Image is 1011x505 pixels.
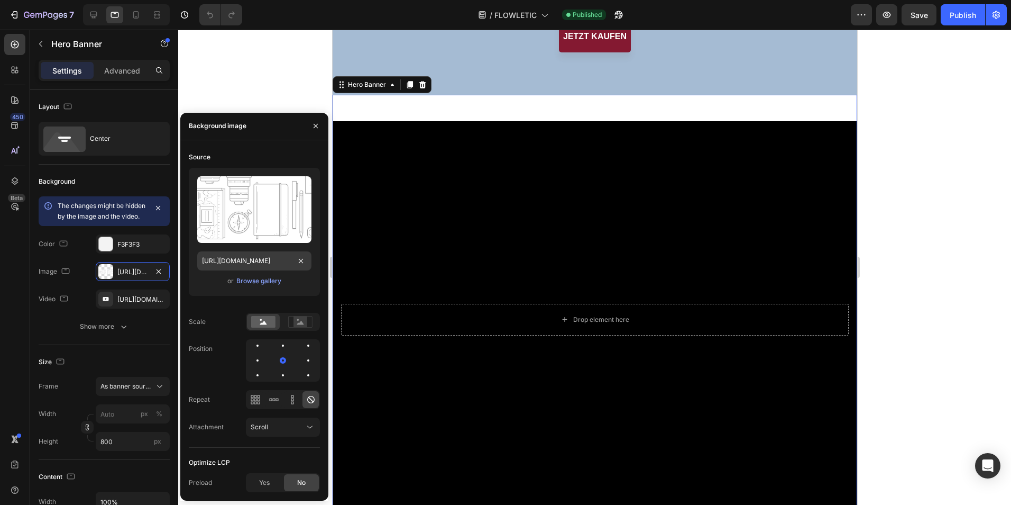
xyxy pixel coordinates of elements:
[117,267,148,277] div: [URL][DOMAIN_NAME]
[189,344,213,354] div: Position
[39,470,77,484] div: Content
[39,292,70,306] div: Video
[911,11,928,20] span: Save
[189,121,246,131] div: Background image
[154,437,161,445] span: px
[246,418,320,437] button: Scroll
[80,321,129,332] div: Show more
[13,50,56,60] div: Hero Banner
[490,10,492,21] span: /
[197,176,311,243] img: preview-image
[941,4,985,25] button: Publish
[52,65,82,76] p: Settings
[4,4,79,25] button: 7
[189,458,230,467] div: Optimize LCP
[241,286,297,294] div: Drop element here
[141,409,148,419] div: px
[58,202,145,220] span: The changes might be hidden by the image and the video.
[39,355,67,369] div: Size
[96,377,170,396] button: As banner source
[197,251,311,270] input: https://example.com/image.jpg
[90,127,154,151] div: Center
[117,240,167,249] div: F3F3F3
[189,478,212,488] div: Preload
[96,432,170,451] input: px
[573,10,602,20] span: Published
[10,113,25,121] div: 450
[8,194,25,202] div: Beta
[189,395,210,404] div: Repeat
[227,275,234,287] span: or
[39,100,74,114] div: Layout
[117,295,167,304] div: [URL][DOMAIN_NAME]
[231,2,294,13] p: JETZT KAUFEN
[975,453,1000,479] div: Open Intercom Messenger
[199,4,242,25] div: Undo/Redo
[39,382,58,391] label: Frame
[902,4,936,25] button: Save
[39,317,170,336] button: Show more
[104,65,140,76] p: Advanced
[39,409,56,419] label: Width
[69,8,74,21] p: 7
[189,317,206,327] div: Scale
[494,10,537,21] span: FLOWLETIC
[39,237,70,251] div: Color
[153,408,166,420] button: px
[297,478,306,488] span: No
[39,437,58,446] label: Height
[189,422,224,432] div: Attachment
[156,409,162,419] div: %
[236,276,282,286] button: Browse gallery
[251,423,268,431] span: Scroll
[236,276,281,286] div: Browse gallery
[189,152,210,162] div: Source
[100,382,152,391] span: As banner source
[333,30,857,505] iframe: Design area
[39,177,75,186] div: Background
[51,38,141,50] p: Hero Banner
[259,478,270,488] span: Yes
[950,10,976,21] div: Publish
[138,408,151,420] button: %
[39,265,72,279] div: Image
[96,404,170,423] input: px%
